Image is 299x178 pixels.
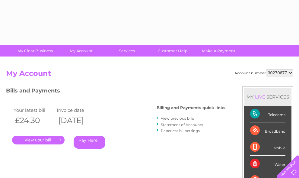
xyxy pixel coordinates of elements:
[157,105,225,110] h4: Billing and Payments quick links
[250,139,285,156] div: Mobile
[12,106,56,114] td: Your latest bill
[148,45,198,57] a: Customer Help
[254,94,266,100] div: LIVE
[55,106,99,114] td: Invoice date
[6,86,225,97] h3: Bills and Payments
[244,88,291,105] div: MY SERVICES
[161,128,200,133] a: Paperless bill settings
[10,45,60,57] a: My Clear Business
[102,45,152,57] a: Services
[250,156,285,172] div: Water
[161,116,194,121] a: View previous bills
[250,122,285,139] div: Broadband
[74,136,105,149] a: Pay Here
[194,45,243,57] a: Make A Payment
[250,106,285,122] div: Telecoms
[6,69,293,81] h2: My Account
[12,136,65,144] a: .
[56,45,106,57] a: My Account
[55,114,99,127] th: [DATE]
[161,122,203,127] a: Statement of Accounts
[12,114,56,127] th: £24.30
[234,69,293,76] div: Account number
